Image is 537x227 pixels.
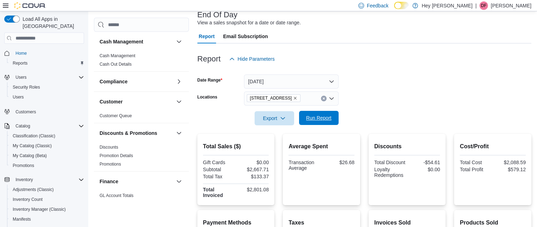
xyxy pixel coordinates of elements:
[7,185,87,195] button: Adjustments (Classic)
[13,73,29,82] button: Users
[100,98,123,105] h3: Customer
[293,96,297,100] button: Remove 15820 Stony Plain Road from selection in this group
[10,195,46,204] a: Inventory Count
[367,2,388,9] span: Feedback
[475,1,477,10] p: |
[460,160,491,165] div: Total Cost
[491,1,531,10] p: [PERSON_NAME]
[1,175,87,185] button: Inventory
[197,19,301,26] div: View a sales snapshot for a date or date range.
[10,93,26,101] a: Users
[100,193,133,198] a: GL Account Totals
[16,109,36,115] span: Customers
[394,2,409,9] input: Dark Mode
[94,143,189,171] div: Discounts & Promotions
[460,167,491,172] div: Total Profit
[10,205,68,214] a: Inventory Manager (Classic)
[100,98,173,105] button: Customer
[13,143,52,149] span: My Catalog (Classic)
[374,142,440,151] h2: Discounts
[100,113,132,118] a: Customer Queue
[250,95,292,102] span: [STREET_ADDRESS]
[100,201,130,207] span: GL Transactions
[460,219,526,227] h2: Products Sold
[237,174,269,179] div: $133.37
[10,132,84,140] span: Classification (Classic)
[203,187,223,198] strong: Total Invoiced
[175,37,183,46] button: Cash Management
[7,58,87,68] button: Reports
[100,153,133,159] span: Promotion Details
[100,38,173,45] button: Cash Management
[197,55,221,63] h3: Report
[321,96,327,101] button: Clear input
[100,53,135,59] span: Cash Management
[10,59,30,67] a: Reports
[175,97,183,106] button: Customer
[13,122,33,130] button: Catalog
[7,141,87,151] button: My Catalog (Classic)
[10,151,50,160] a: My Catalog (Beta)
[175,129,183,137] button: Discounts & Promotions
[100,53,135,58] a: Cash Management
[329,96,334,101] button: Open list of options
[1,121,87,131] button: Catalog
[94,191,189,211] div: Finance
[10,142,55,150] a: My Catalog (Classic)
[100,130,173,137] button: Discounts & Promotions
[494,160,526,165] div: $2,088.59
[175,177,183,186] button: Finance
[10,132,58,140] a: Classification (Classic)
[13,187,54,192] span: Adjustments (Classic)
[13,84,40,90] span: Security Roles
[1,72,87,82] button: Users
[100,113,132,119] span: Customer Queue
[460,142,526,151] h2: Cost/Profit
[374,219,440,227] h2: Invoices Sold
[13,122,84,130] span: Catalog
[374,160,406,165] div: Total Discount
[197,11,238,19] h3: End Of Day
[10,161,37,170] a: Promotions
[100,78,127,85] h3: Compliance
[10,83,84,91] span: Security Roles
[197,94,217,100] label: Locations
[1,48,87,58] button: Home
[494,167,526,172] div: $579.12
[100,161,121,167] span: Promotions
[13,94,24,100] span: Users
[100,38,143,45] h3: Cash Management
[238,55,275,62] span: Hide Parameters
[226,52,278,66] button: Hide Parameters
[422,1,472,10] p: Hey [PERSON_NAME]
[288,219,354,227] h2: Taxes
[408,160,440,165] div: -$54.61
[10,83,43,91] a: Security Roles
[16,74,26,80] span: Users
[197,77,222,83] label: Date Range
[13,49,30,58] a: Home
[203,160,234,165] div: Gift Cards
[94,52,189,71] div: Cash Management
[16,123,30,129] span: Catalog
[100,130,157,137] h3: Discounts & Promotions
[100,78,173,85] button: Compliance
[10,151,84,160] span: My Catalog (Beta)
[7,214,87,224] button: Manifests
[94,112,189,123] div: Customer
[16,177,33,183] span: Inventory
[199,29,215,43] span: Report
[10,59,84,67] span: Reports
[13,207,66,212] span: Inventory Manager (Classic)
[100,162,121,167] a: Promotions
[10,142,84,150] span: My Catalog (Classic)
[13,107,84,116] span: Customers
[7,92,87,102] button: Users
[13,175,84,184] span: Inventory
[13,60,28,66] span: Reports
[13,163,34,168] span: Promotions
[10,185,84,194] span: Adjustments (Classic)
[237,167,269,172] div: $2,667.71
[10,215,34,223] a: Manifests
